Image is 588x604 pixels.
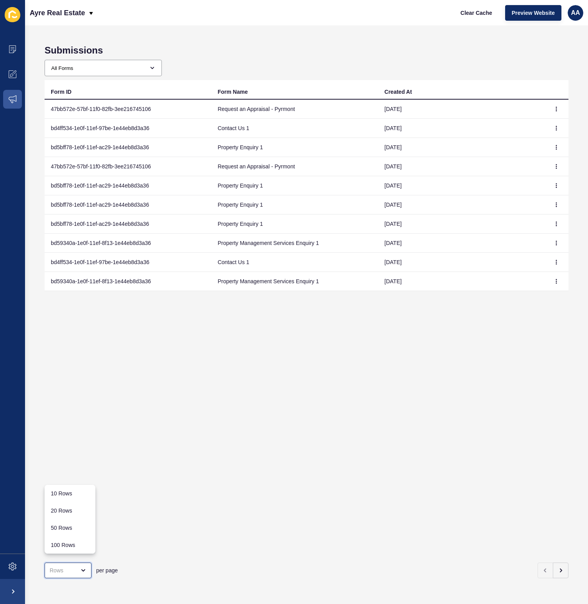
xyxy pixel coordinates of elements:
[45,100,212,119] td: 47bb572e-57bf-11f0-82fb-3ee216745106
[51,524,89,532] div: 50 Rows
[571,9,580,17] span: AA
[212,138,378,157] td: Property Enquiry 1
[212,214,378,234] td: Property Enquiry 1
[212,157,378,176] td: Request an Appraisal - Pyrmont
[212,272,378,291] td: Property Management Services Enquiry 1
[461,9,492,17] span: Clear Cache
[45,138,212,157] td: bd5bff78-1e0f-11ef-ac29-1e44eb8d3a36
[51,490,89,497] div: 10 Rows
[45,272,212,291] td: bd59340a-1e0f-11ef-8f13-1e44eb8d3a36
[45,234,212,253] td: bd59340a-1e0f-11ef-8f13-1e44eb8d3a36
[505,5,561,21] button: Preview Website
[378,272,545,291] td: [DATE]
[218,88,248,96] div: Form Name
[45,45,568,56] h1: Submissions
[45,214,212,234] td: bd5bff78-1e0f-11ef-ac29-1e44eb8d3a36
[212,253,378,272] td: Contact Us 1
[454,5,499,21] button: Clear Cache
[378,253,545,272] td: [DATE]
[378,119,545,138] td: [DATE]
[378,157,545,176] td: [DATE]
[96,566,118,574] span: per page
[378,176,545,195] td: [DATE]
[51,88,72,96] div: Form ID
[45,563,91,578] div: close menu
[384,88,412,96] div: Created At
[378,100,545,119] td: [DATE]
[45,176,212,195] td: bd5bff78-1e0f-11ef-ac29-1e44eb8d3a36
[212,176,378,195] td: Property Enquiry 1
[30,3,85,23] p: Ayre Real Estate
[45,195,212,214] td: bd5bff78-1e0f-11ef-ac29-1e44eb8d3a36
[512,9,555,17] span: Preview Website
[212,195,378,214] td: Property Enquiry 1
[51,541,89,549] div: 100 Rows
[378,195,545,214] td: [DATE]
[378,234,545,253] td: [DATE]
[212,234,378,253] td: Property Management Services Enquiry 1
[378,138,545,157] td: [DATE]
[212,119,378,138] td: Contact Us 1
[45,253,212,272] td: bd4ff534-1e0f-11ef-97be-1e44eb8d3a36
[51,507,89,515] div: 20 Rows
[378,214,545,234] td: [DATE]
[45,119,212,138] td: bd4ff534-1e0f-11ef-97be-1e44eb8d3a36
[212,100,378,119] td: Request an Appraisal - Pyrmont
[45,157,212,176] td: 47bb572e-57bf-11f0-82fb-3ee216745106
